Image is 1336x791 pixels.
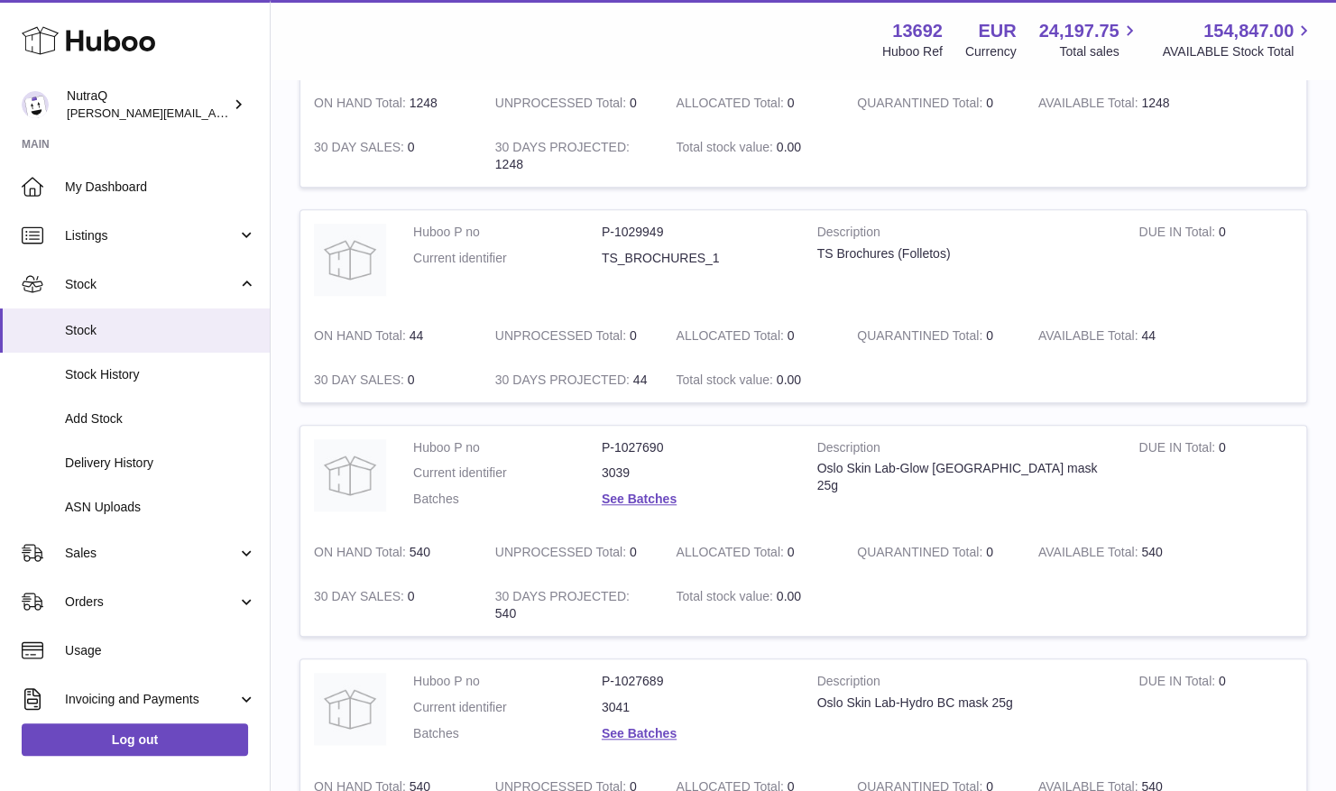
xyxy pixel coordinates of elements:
[817,439,1112,461] strong: Description
[67,106,362,120] span: [PERSON_NAME][EMAIL_ADDRESS][DOMAIN_NAME]
[986,545,993,559] span: 0
[817,245,1112,262] div: TS Brochures (Folletos)
[602,250,790,267] dd: TS_BROCHURES_1
[495,328,630,347] strong: UNPROCESSED Total
[777,589,801,603] span: 0.00
[314,140,408,159] strong: 30 DAY SALES
[65,276,237,293] span: Stock
[602,699,790,716] dd: 3041
[602,673,790,690] dd: P-1027689
[662,530,843,575] td: 0
[65,455,256,472] span: Delivery History
[882,43,943,60] div: Huboo Ref
[495,140,630,159] strong: 30 DAYS PROJECTED
[676,589,776,608] strong: Total stock value
[413,725,602,742] dt: Batches
[300,314,482,358] td: 44
[1162,43,1314,60] span: AVAILABLE Stock Total
[413,699,602,716] dt: Current identifier
[857,96,986,115] strong: QUARANTINED Total
[65,322,256,339] span: Stock
[495,589,630,608] strong: 30 DAYS PROJECTED
[817,673,1112,694] strong: Description
[482,125,663,187] td: 1248
[676,373,776,391] strong: Total stock value
[857,328,986,347] strong: QUARANTINED Total
[300,530,482,575] td: 540
[413,439,602,456] dt: Huboo P no
[777,373,801,387] span: 0.00
[1038,19,1139,60] a: 24,197.75 Total sales
[413,491,602,508] dt: Batches
[482,314,663,358] td: 0
[1025,314,1206,358] td: 44
[314,96,410,115] strong: ON HAND Total
[65,642,256,659] span: Usage
[1025,81,1206,125] td: 1248
[314,224,386,296] img: product image
[413,224,602,241] dt: Huboo P no
[65,179,256,196] span: My Dashboard
[314,545,410,564] strong: ON HAND Total
[413,673,602,690] dt: Huboo P no
[986,96,993,110] span: 0
[1162,19,1314,60] a: 154,847.00 AVAILABLE Stock Total
[482,81,663,125] td: 0
[857,545,986,564] strong: QUARANTINED Total
[65,227,237,244] span: Listings
[300,358,482,402] td: 0
[986,328,993,343] span: 0
[413,464,602,482] dt: Current identifier
[662,314,843,358] td: 0
[314,439,386,511] img: product image
[777,140,801,154] span: 0.00
[314,673,386,745] img: product image
[65,545,237,562] span: Sales
[314,589,408,608] strong: 30 DAY SALES
[495,545,630,564] strong: UNPROCESSED Total
[1125,426,1306,531] td: 0
[300,575,482,636] td: 0
[602,492,677,506] a: See Batches
[817,460,1112,494] div: Oslo Skin Lab-Glow [GEOGRAPHIC_DATA] mask 25g
[817,224,1112,245] strong: Description
[65,593,237,611] span: Orders
[1125,659,1306,765] td: 0
[602,224,790,241] dd: P-1029949
[1138,440,1218,459] strong: DUE IN Total
[602,464,790,482] dd: 3039
[1038,19,1119,43] span: 24,197.75
[300,81,482,125] td: 1248
[892,19,943,43] strong: 13692
[65,410,256,428] span: Add Stock
[482,358,663,402] td: 44
[65,366,256,383] span: Stock History
[482,530,663,575] td: 0
[314,373,408,391] strong: 30 DAY SALES
[1025,530,1206,575] td: 540
[676,545,787,564] strong: ALLOCATED Total
[65,499,256,516] span: ASN Uploads
[676,328,787,347] strong: ALLOCATED Total
[495,96,630,115] strong: UNPROCESSED Total
[1138,674,1218,693] strong: DUE IN Total
[1038,328,1141,347] strong: AVAILABLE Total
[1138,225,1218,244] strong: DUE IN Total
[978,19,1016,43] strong: EUR
[1038,545,1141,564] strong: AVAILABLE Total
[1059,43,1139,60] span: Total sales
[676,96,787,115] strong: ALLOCATED Total
[22,91,49,118] img: vivek.pathiyath@nutraq.com
[602,439,790,456] dd: P-1027690
[1203,19,1294,43] span: 154,847.00
[495,373,633,391] strong: 30 DAYS PROJECTED
[67,87,229,122] div: NutraQ
[65,691,237,708] span: Invoicing and Payments
[676,140,776,159] strong: Total stock value
[413,250,602,267] dt: Current identifier
[1125,210,1306,314] td: 0
[965,43,1017,60] div: Currency
[602,726,677,740] a: See Batches
[22,723,248,756] a: Log out
[314,328,410,347] strong: ON HAND Total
